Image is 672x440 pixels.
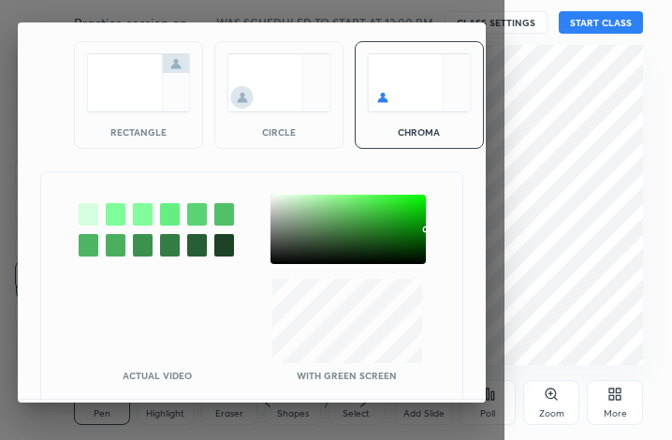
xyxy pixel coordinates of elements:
p: With green screen [297,371,397,380]
button: START CLASS [559,11,643,34]
div: circle [241,127,316,137]
img: circleScreenIcon.acc0effb.svg [226,53,331,112]
div: chroma [382,127,457,137]
p: Actual Video [123,371,192,380]
div: Zoom [539,409,564,418]
div: rectangle [101,127,176,137]
img: normalScreenIcon.ae25ed63.svg [86,53,191,112]
div: More [604,409,627,418]
img: chromaScreenIcon.c19ab0a0.svg [367,53,472,112]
